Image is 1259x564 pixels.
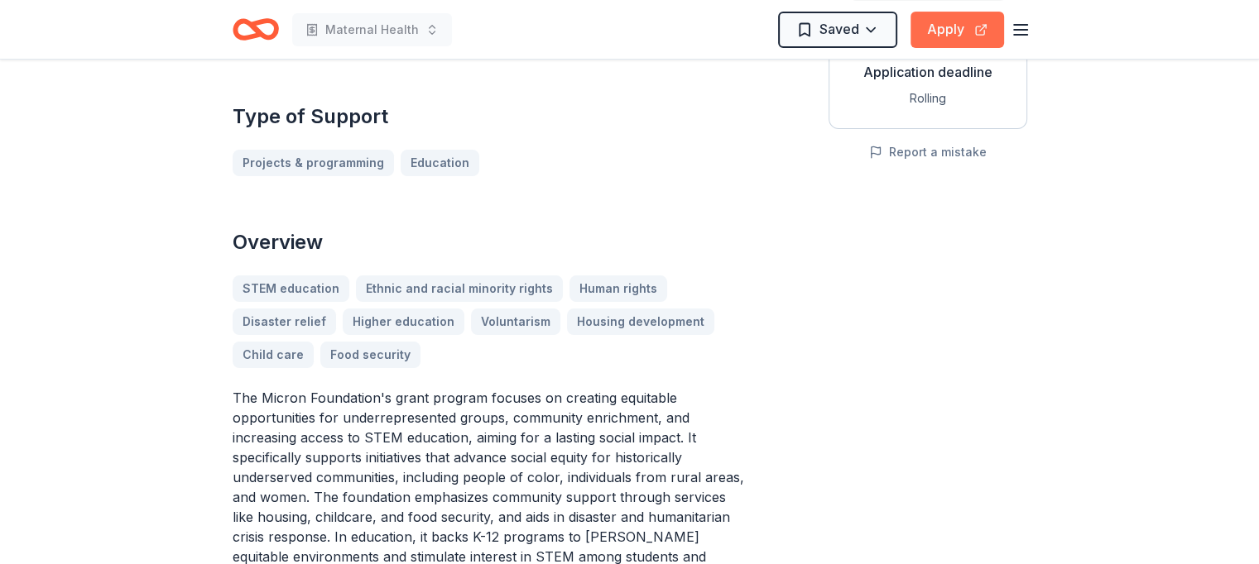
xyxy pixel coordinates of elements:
div: Application deadline [843,62,1013,82]
button: Report a mistake [869,142,987,162]
span: Maternal Health [325,20,419,40]
button: Saved [778,12,897,48]
button: Apply [911,12,1004,48]
h2: Overview [233,229,749,256]
span: Saved [819,18,859,40]
a: Education [401,150,479,176]
div: Rolling [843,88,1013,108]
a: Home [233,10,279,49]
a: Projects & programming [233,150,394,176]
button: Maternal Health [292,13,452,46]
h2: Type of Support [233,103,749,130]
